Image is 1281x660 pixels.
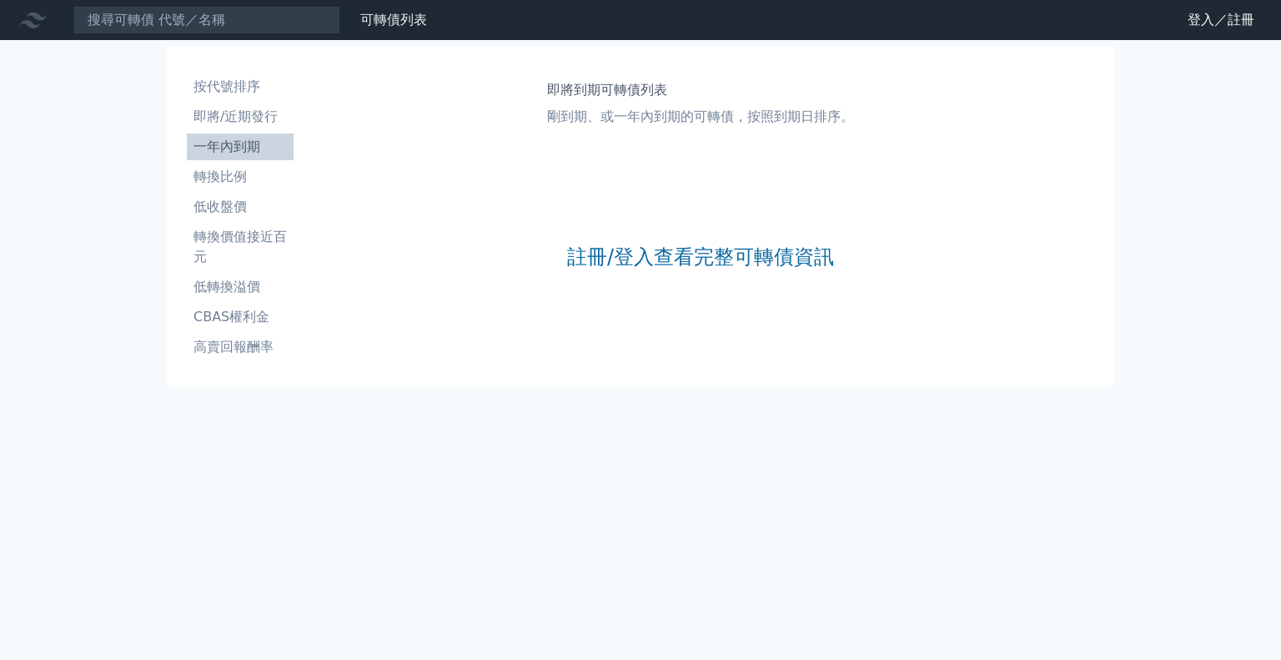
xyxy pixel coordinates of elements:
p: 剛到期、或一年內到期的可轉債，按照到期日排序。 [547,107,854,127]
li: CBAS權利金 [187,307,294,327]
li: 轉換價值接近百元 [187,227,294,267]
li: 低收盤價 [187,197,294,217]
li: 高賣回報酬率 [187,337,294,357]
li: 按代號排序 [187,77,294,97]
a: 註冊/登入查看完整可轉債資訊 [567,244,834,270]
li: 低轉換溢價 [187,277,294,297]
li: 即將/近期發行 [187,107,294,127]
a: CBAS權利金 [187,304,294,330]
a: 高賣回報酬率 [187,334,294,360]
li: 一年內到期 [187,137,294,157]
a: 低收盤價 [187,194,294,220]
a: 低轉換溢價 [187,274,294,300]
h1: 即將到期可轉債列表 [547,80,854,100]
a: 登入／註冊 [1174,7,1268,33]
input: 搜尋可轉債 代號／名稱 [73,6,340,34]
li: 轉換比例 [187,167,294,187]
a: 按代號排序 [187,73,294,100]
a: 轉換比例 [187,164,294,190]
a: 可轉債列表 [360,12,427,28]
a: 一年內到期 [187,134,294,160]
a: 即將/近期發行 [187,103,294,130]
a: 轉換價值接近百元 [187,224,294,270]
